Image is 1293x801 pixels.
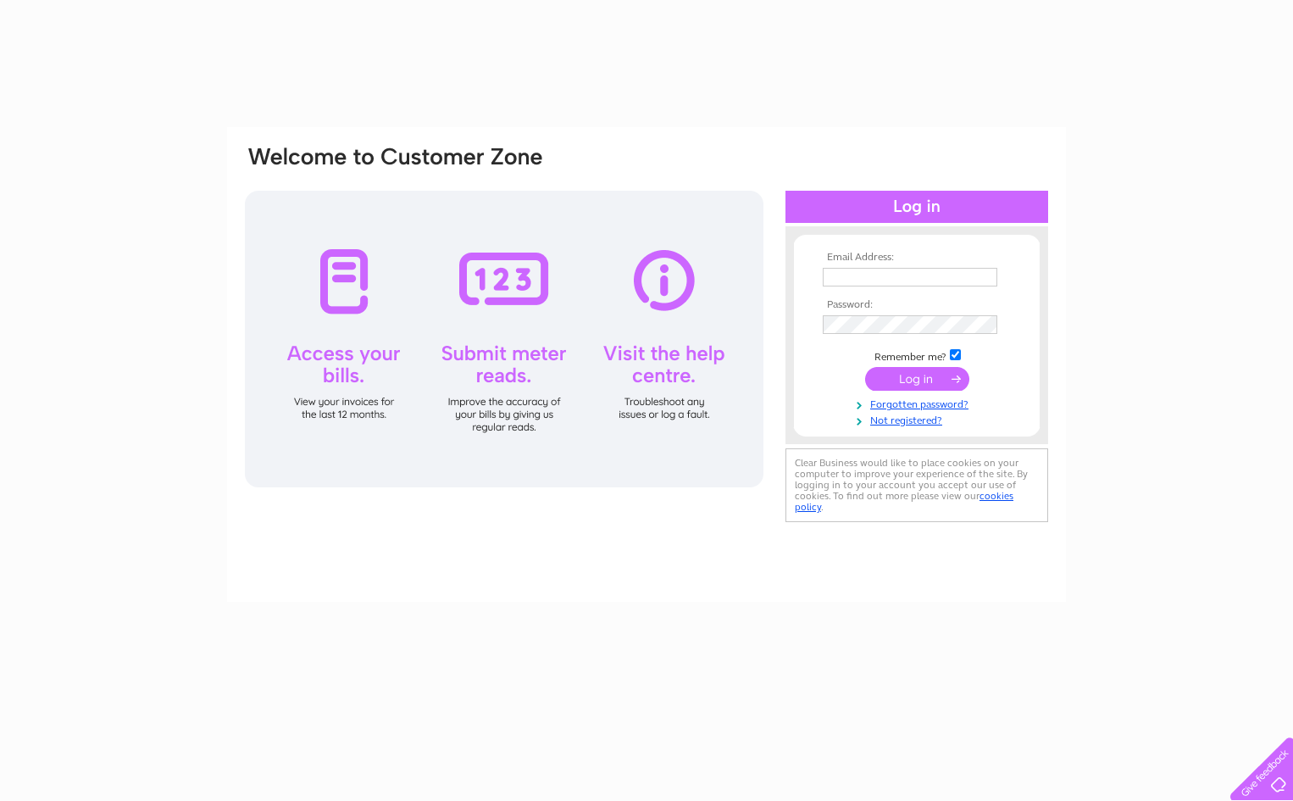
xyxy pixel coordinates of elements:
[819,299,1015,311] th: Password:
[865,367,969,391] input: Submit
[785,448,1048,522] div: Clear Business would like to place cookies on your computer to improve your experience of the sit...
[819,347,1015,364] td: Remember me?
[819,252,1015,264] th: Email Address:
[823,411,1015,427] a: Not registered?
[823,395,1015,411] a: Forgotten password?
[795,490,1013,513] a: cookies policy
